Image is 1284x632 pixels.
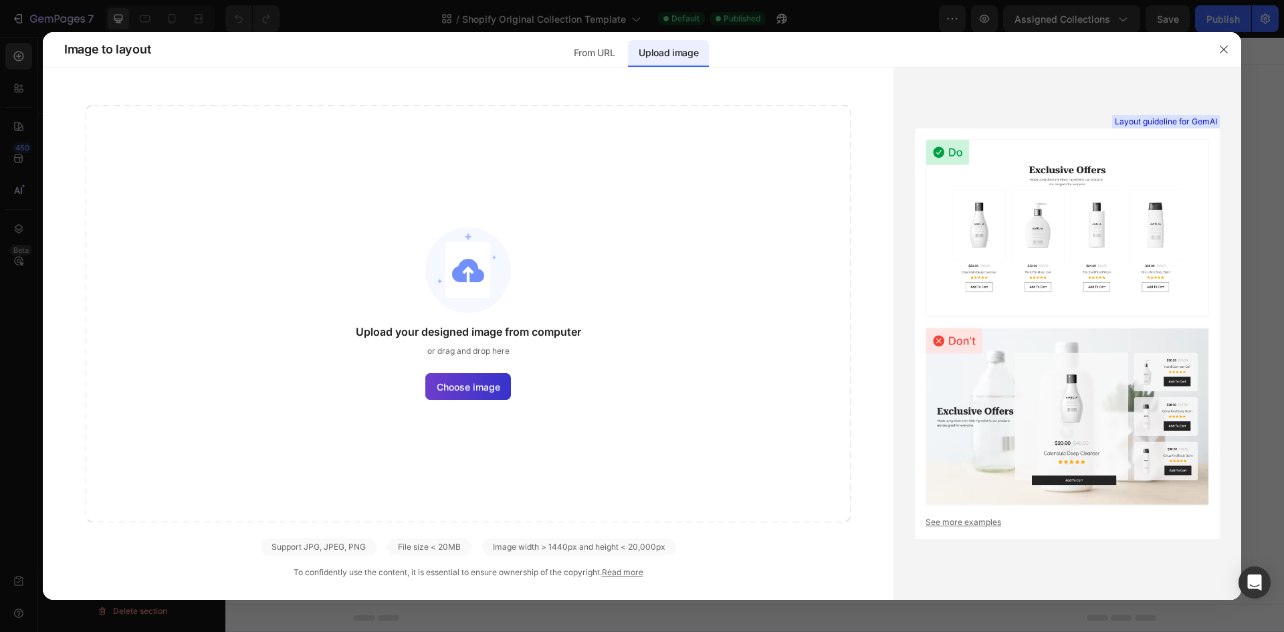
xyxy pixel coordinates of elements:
[379,235,471,247] span: inspired by CRO experts
[427,345,510,357] span: or drag and drop here
[574,45,615,61] p: From URL
[86,566,851,578] div: To confidently use the content, it is essential to ensure ownership of the copyright.
[491,55,589,71] span: Shopify section: section
[356,324,581,340] span: Upload your designed image from computer
[64,41,150,58] span: Image to layout
[1115,116,1217,128] span: Layout guideline for GemAI
[602,567,643,577] a: Read more
[385,219,466,233] div: Choose templates
[489,235,560,247] span: from URL or image
[775,80,903,92] div: Shopify section: main-collection
[490,219,560,233] div: Generate layout
[482,538,676,556] div: Image width > 1440px and height < 20,000px
[1239,566,1271,599] div: Open Intercom Messenger
[639,45,698,61] p: Upload image
[926,516,1209,528] a: See more examples
[588,219,670,233] div: Add blank section
[387,538,471,556] div: File size < 20MB
[474,126,605,142] span: Shopify section: main-collection
[498,189,561,203] span: Add section
[578,235,678,247] span: then drag & drop elements
[437,380,500,394] span: Choose image
[261,538,377,556] div: Support JPG, JPEG, PNG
